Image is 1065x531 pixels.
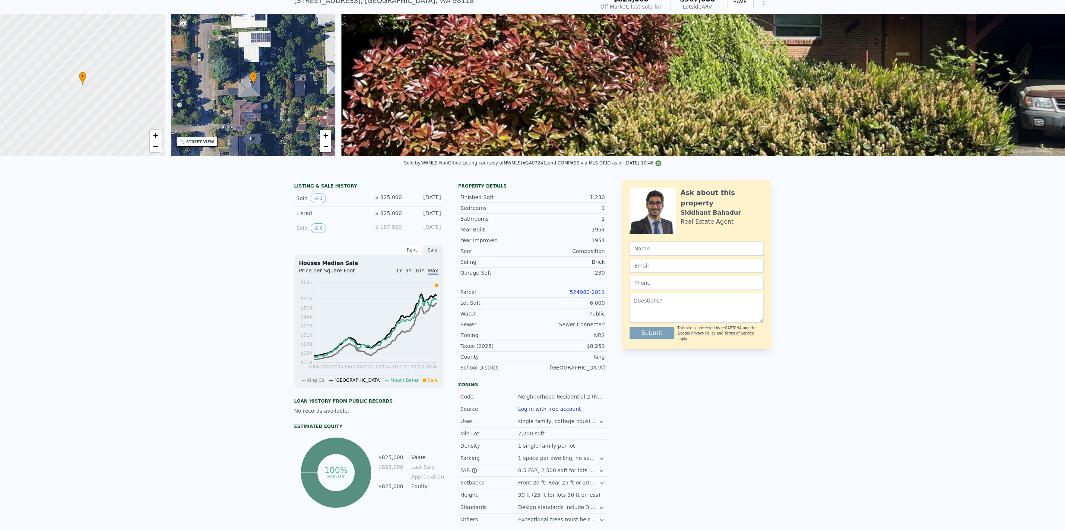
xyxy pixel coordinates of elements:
[405,268,412,274] span: 3Y
[630,327,675,339] button: Submit
[413,364,425,370] tspan: 2021
[460,479,518,486] div: Setbacks
[390,378,419,383] span: Mount Baker
[299,259,438,267] div: Houses Median Sale
[570,289,605,295] a: 524980-2811
[460,442,518,450] div: Density
[518,479,599,486] div: Front 20 ft, Rear 25 ft or 20% of lot depth (min. 10 ft), Side 5 ft
[460,405,518,413] div: Source
[367,364,378,370] tspan: 2012
[378,463,404,471] td: $825,000
[460,353,533,361] div: County
[378,364,390,370] tspan: 2014
[320,364,332,370] tspan: 2002
[410,482,443,490] td: Equity
[462,160,661,166] div: Listing courtesy of NWMLS (#2407241) and COMPASS via MLS GRID as of [DATE] 10:46
[533,247,605,255] div: Composition
[301,323,312,329] tspan: $379
[533,226,605,233] div: 1954
[301,280,312,285] tspan: $691
[323,131,328,140] span: +
[533,258,605,266] div: Brick
[390,364,402,370] tspan: 2017
[460,364,533,371] div: School District
[460,418,518,425] div: Uses
[460,321,533,328] div: Sewer
[518,454,599,462] div: 1 space per dwelling, no spaces for ADUs
[408,193,441,203] div: [DATE]
[294,183,443,191] div: LISTING & SALE HISTORY
[518,393,605,400] div: Neighborhood Residential 2 (NR2)
[324,466,348,475] tspan: 100%
[460,204,533,212] div: Bedrooms
[396,268,402,274] span: 1Y
[533,269,605,276] div: 230
[408,223,441,233] div: [DATE]
[402,364,413,370] tspan: 2019
[655,160,661,166] img: NWMLS Logo
[533,299,605,307] div: 6,000
[460,503,518,511] div: Standards
[460,299,533,307] div: Lot Sqft
[533,342,605,350] div: $8,259
[460,247,533,255] div: Roof
[294,398,443,404] div: Loan history from public records
[630,259,764,273] input: Email
[150,141,161,152] a: Zoom out
[725,331,754,335] a: Terms of Service
[375,224,402,230] span: $ 187,500
[301,342,312,347] tspan: $249
[533,215,605,223] div: 1
[533,332,605,339] div: NR2
[301,333,312,338] tspan: $314
[460,288,533,296] div: Parcel
[307,378,326,383] span: King Co.
[294,423,443,429] div: Estimated Equity
[460,226,533,233] div: Year Built
[308,364,320,370] tspan: 2000
[460,269,533,276] div: Garage Sqft
[458,183,607,189] div: Property details
[681,188,764,208] div: Ask about this property
[518,491,602,499] div: 30 ft (25 ft for lots 30 ft or less)
[518,503,599,511] div: Design standards include 3 ft pedestrian path, street-facing entries within 40 ft of street lot l...
[518,516,599,523] div: Exceptional trees must be retained or planted
[518,418,599,425] div: single family, cottage housing, rowhouses, townhouses, apartments, and accessory dwellings
[677,326,763,342] div: This site is protected by reCAPTCHA and the Google and apply.
[410,463,443,471] td: Last Sale
[533,364,605,371] div: [GEOGRAPHIC_DATA]
[311,193,326,203] button: View historical data
[410,473,443,481] td: Appreciation
[630,241,764,256] input: Name
[458,382,607,388] div: Zoning
[422,245,443,255] div: Sale
[297,193,363,203] div: Sold
[415,268,424,274] span: 10Y
[153,142,158,151] span: −
[297,223,363,233] div: Sold
[460,393,518,400] div: Code
[630,276,764,290] input: Phone
[311,223,326,233] button: View historical data
[408,209,441,217] div: [DATE]
[410,453,443,461] td: Value
[153,131,158,140] span: +
[533,353,605,361] div: King
[320,130,331,141] a: Zoom in
[332,364,343,370] tspan: 2005
[425,364,437,370] tspan: 2024
[518,430,546,437] div: 7,200 sqft
[301,306,312,311] tspan: $509
[518,442,577,450] div: 1 single family per lot
[355,364,367,370] tspan: 2009
[681,208,741,217] div: Siddhant Bahadur
[460,516,518,523] div: Others
[404,160,462,166] div: Sold by NWMLS-NonOffice .
[301,296,312,301] tspan: $574
[150,130,161,141] a: Zoom in
[681,217,734,226] div: Real Estate Agent
[533,237,605,244] div: 1954
[375,194,402,200] span: $ 825,000
[294,407,443,415] div: No records available.
[460,310,533,317] div: Water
